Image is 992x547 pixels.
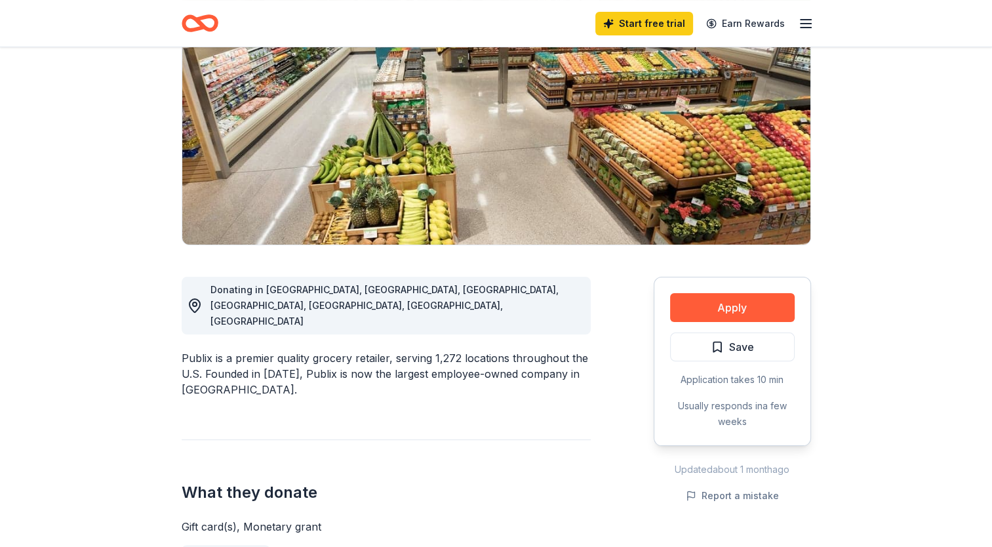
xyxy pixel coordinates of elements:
h2: What they donate [182,482,591,503]
div: Application takes 10 min [670,372,795,388]
button: Report a mistake [686,488,779,504]
a: Earn Rewards [698,12,793,35]
span: Save [729,338,754,355]
button: Apply [670,293,795,322]
button: Save [670,333,795,361]
span: Donating in [GEOGRAPHIC_DATA], [GEOGRAPHIC_DATA], [GEOGRAPHIC_DATA], [GEOGRAPHIC_DATA], [GEOGRAPH... [210,284,559,327]
div: Usually responds in a few weeks [670,398,795,430]
a: Start free trial [595,12,693,35]
div: Updated about 1 month ago [654,462,811,477]
div: Publix is a premier quality grocery retailer, serving 1,272 locations throughout the U.S. Founded... [182,350,591,397]
div: Gift card(s), Monetary grant [182,519,591,535]
a: Home [182,8,218,39]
